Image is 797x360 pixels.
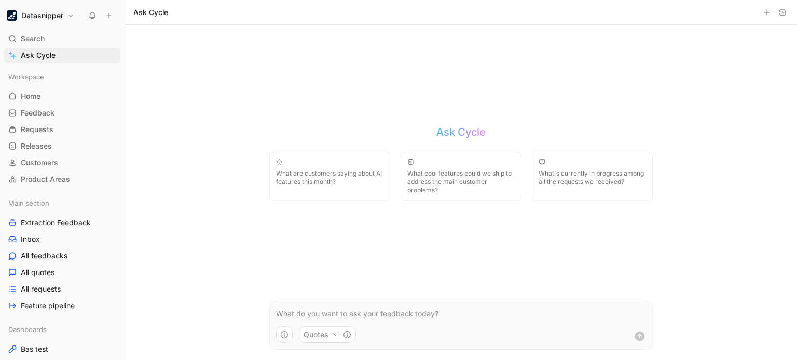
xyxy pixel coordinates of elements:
h2: Ask Cycle [436,125,486,139]
span: Search [21,33,45,45]
a: Feedback [4,105,120,121]
span: All requests [21,284,61,294]
span: Workspace [8,71,44,82]
button: Quotes [299,326,356,343]
button: What cool features could we ship to address the main customer problems? [401,152,521,201]
a: All quotes [4,265,120,280]
a: All requests [4,281,120,297]
span: All feedbacks [21,251,67,261]
button: What's currently in progress among all the requests we received? [532,152,653,201]
span: Ask Cycle [21,49,56,62]
span: What's currently in progress among all the requests we received? [539,169,646,186]
a: Ask Cycle [4,48,120,63]
a: Releases [4,138,120,154]
span: Requests [21,124,53,135]
button: What are customers saying about AI features this month? [269,152,390,201]
div: Workspace [4,69,120,84]
span: All quotes [21,267,54,278]
a: Customers [4,155,120,170]
a: Inbox [4,232,120,247]
button: DatasnipperDatasnipper [4,8,77,23]
a: Home [4,89,120,104]
span: Inbox [21,234,40,244]
span: Home [21,91,40,102]
a: Extraction Feedback [4,215,120,231]
img: Datasnipper [7,10,17,21]
span: What cool features could we ship to address the main customer problems? [407,169,515,194]
div: Dashboards [4,322,120,337]
span: Extraction Feedback [21,218,91,228]
div: Main section [4,195,120,211]
span: Main section [8,198,49,208]
div: Search [4,31,120,47]
span: Feature pipeline [21,300,75,311]
span: Product Areas [21,174,70,184]
a: Product Areas [4,171,120,187]
h1: Ask Cycle [133,7,168,18]
a: Bas test [4,341,120,357]
div: Main sectionExtraction FeedbackInboxAll feedbacksAll quotesAll requestsFeature pipeline [4,195,120,313]
span: Feedback [21,108,54,118]
a: Feature pipeline [4,298,120,313]
h1: Datasnipper [21,11,63,20]
a: All feedbacks [4,248,120,264]
span: Releases [21,141,52,151]
a: Requests [4,122,120,137]
span: What are customers saying about AI features this month? [276,169,383,186]
span: Customers [21,157,58,168]
span: Dashboards [8,324,47,335]
span: Bas test [21,344,48,354]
